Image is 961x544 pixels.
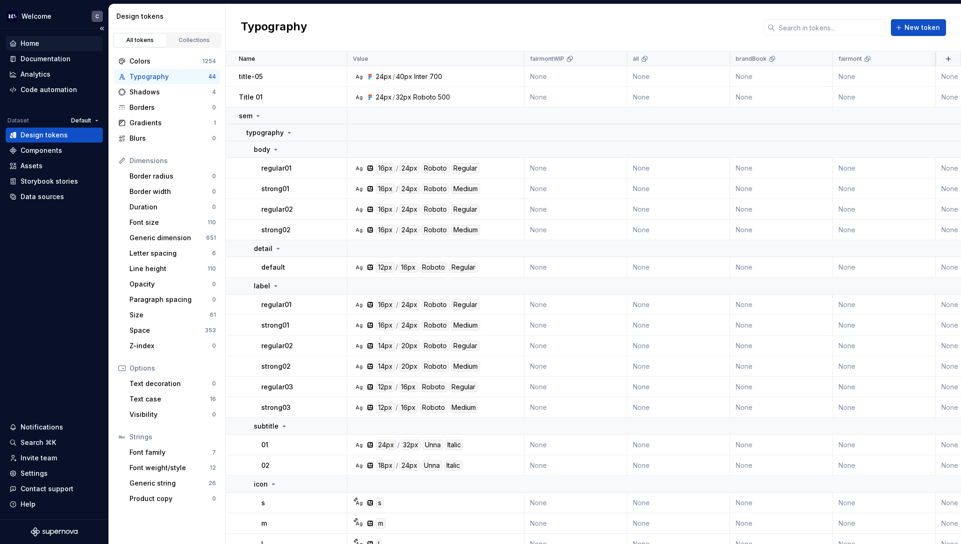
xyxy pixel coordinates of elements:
p: all [633,55,639,63]
div: Help [21,500,36,509]
td: None [524,66,627,87]
div: 0 [212,188,216,195]
div: 24px [399,225,420,235]
p: strong02 [261,225,291,235]
div: Options [129,364,216,373]
td: None [730,66,833,87]
button: Search ⌘K [6,435,103,450]
td: None [730,356,833,377]
a: Product copy0 [126,491,220,506]
div: 20px [399,341,420,351]
p: fairmont [839,55,862,63]
button: Collapse sidebar [95,22,108,35]
div: Inter [414,72,428,81]
p: subtitle [254,422,279,431]
a: Typography44 [115,69,220,84]
div: 16px [399,402,418,413]
a: Data sources [6,189,103,204]
div: Gradients [129,118,214,128]
div: Notifications [21,422,63,432]
div: 651 [206,234,216,242]
div: Code automation [21,85,77,94]
a: Documentation [6,51,103,66]
div: Ag [355,73,363,80]
div: Ag [355,322,363,329]
div: 16px [376,320,395,330]
div: Colors [129,57,202,66]
p: Name [239,55,255,63]
div: Assets [21,161,43,171]
td: None [730,220,833,240]
div: All tokens [117,36,164,44]
td: None [524,220,627,240]
div: 16 [210,395,216,403]
a: Duration0 [126,200,220,215]
td: None [627,257,730,278]
div: 0 [212,411,216,418]
a: Shadows4 [115,85,220,100]
td: None [627,377,730,397]
div: Italic [445,440,463,450]
div: / [393,72,395,81]
button: Default [67,114,103,127]
td: None [730,315,833,336]
td: None [627,294,730,315]
a: Font size110 [126,215,220,230]
div: Line height [129,264,208,273]
div: Text case [129,394,210,404]
td: None [524,257,627,278]
div: Strings [129,432,216,442]
div: / [396,163,398,173]
div: 12 [210,464,216,472]
div: 24px [376,93,392,102]
input: Search in tokens... [775,19,885,36]
div: Documentation [21,54,71,64]
a: Storybook stories [6,174,103,189]
div: 12px [376,262,394,272]
td: None [730,158,833,179]
div: 0 [212,135,216,142]
td: None [627,356,730,377]
a: Home [6,36,103,51]
a: Supernova Logo [31,527,78,537]
img: 605a6a57-6d48-4b1b-b82b-b0bc8b12f237.png [7,11,18,22]
td: None [524,315,627,336]
a: Invite team [6,451,103,465]
div: 40px [396,72,412,81]
td: None [627,435,730,455]
a: Z-index0 [126,338,220,353]
td: None [627,87,730,107]
div: / [396,341,398,351]
div: Letter spacing [129,249,212,258]
div: / [396,320,398,330]
div: Roboto [422,300,449,310]
div: 1254 [202,57,216,65]
td: None [833,336,936,356]
td: None [524,199,627,220]
a: Generic dimension651 [126,230,220,245]
button: Contact support [6,481,103,496]
div: / [395,262,398,272]
td: None [627,397,730,418]
a: Blurs0 [115,131,220,146]
td: None [833,455,936,476]
td: None [730,257,833,278]
div: Roboto [413,93,436,102]
div: 0 [212,342,216,350]
div: Ag [355,342,363,350]
td: None [524,336,627,356]
div: Roboto [422,163,449,173]
a: Text decoration0 [126,376,220,391]
td: None [833,66,936,87]
div: 24px [399,204,420,215]
p: regular02 [261,341,293,351]
div: 24px [399,163,420,173]
td: None [833,220,936,240]
div: Roboto [422,225,449,235]
div: 24px [376,72,392,81]
div: Roboto [422,204,449,215]
td: None [524,397,627,418]
div: Medium [451,184,480,194]
div: 16px [399,382,418,392]
div: Data sources [21,192,64,201]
